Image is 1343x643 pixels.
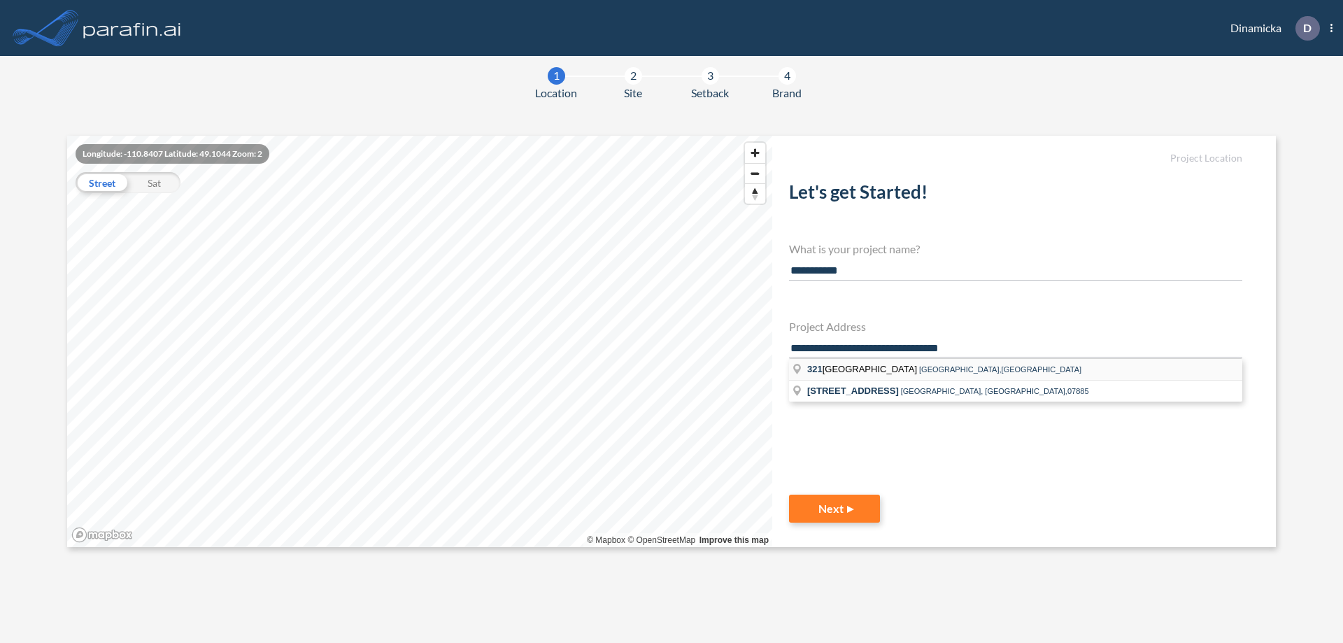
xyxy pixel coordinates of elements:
span: Brand [772,85,802,101]
button: Next [789,495,880,523]
a: Improve this map [699,535,769,545]
h4: What is your project name? [789,242,1242,255]
button: Reset bearing to north [745,183,765,204]
a: Mapbox homepage [71,527,133,543]
a: OpenStreetMap [627,535,695,545]
span: Zoom out [745,164,765,183]
canvas: Map [67,136,772,547]
button: Zoom in [745,143,765,163]
span: [GEOGRAPHIC_DATA] [807,364,919,374]
h4: Project Address [789,320,1242,333]
div: Dinamicka [1209,16,1333,41]
h5: Project Location [789,153,1242,164]
p: D [1303,22,1312,34]
img: logo [80,14,184,42]
span: 321 [807,364,823,374]
span: [GEOGRAPHIC_DATA],[GEOGRAPHIC_DATA] [919,365,1081,374]
div: Sat [128,172,180,193]
h2: Let's get Started! [789,181,1242,209]
a: Mapbox [587,535,625,545]
button: Zoom out [745,163,765,183]
span: [GEOGRAPHIC_DATA], [GEOGRAPHIC_DATA],07885 [901,387,1089,395]
span: Site [624,85,642,101]
div: Longitude: -110.8407 Latitude: 49.1044 Zoom: 2 [76,144,269,164]
div: 4 [779,67,796,85]
div: 3 [702,67,719,85]
span: [STREET_ADDRESS] [807,386,899,396]
div: 2 [625,67,642,85]
div: Street [76,172,128,193]
span: Setback [691,85,729,101]
span: Location [535,85,577,101]
span: Reset bearing to north [745,184,765,204]
div: 1 [548,67,565,85]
